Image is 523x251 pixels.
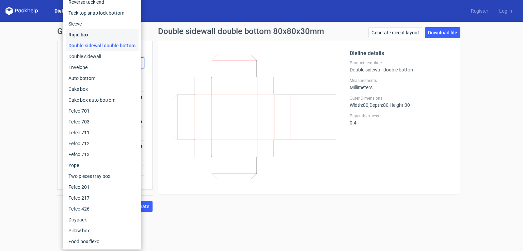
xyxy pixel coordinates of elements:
[66,7,139,18] div: Tuck top snap lock bottom
[66,84,139,95] div: Cake box
[368,102,389,108] span: , Depth : 80
[350,60,452,72] div: Double sidewall double bottom
[350,102,368,108] span: Width : 80
[49,7,78,14] a: Dielines
[66,236,139,247] div: Food box flexo
[66,182,139,193] div: Fefco 201
[66,116,139,127] div: Fefco 703
[66,160,139,171] div: Yope
[465,7,494,14] a: Register
[350,113,452,119] label: Paper thickness
[66,127,139,138] div: Fefco 711
[389,102,410,108] span: , Height : 30
[66,214,139,225] div: Doypack
[66,18,139,29] div: Sleeve
[66,105,139,116] div: Fefco 701
[350,78,452,90] div: Millimeters
[350,60,452,66] label: Product template
[66,193,139,203] div: Fefco 217
[66,62,139,73] div: Envelope
[66,73,139,84] div: Auto bottom
[66,203,139,214] div: Fefco 426
[350,96,452,101] label: Outer Dimensions
[66,149,139,160] div: Fefco 713
[66,138,139,149] div: Fefco 712
[66,95,139,105] div: Cake box auto bottom
[350,113,452,125] div: 0.4
[66,51,139,62] div: Double sidewall
[368,27,422,38] a: Generate diecut layout
[158,27,324,35] h1: Double sidewall double bottom 80x80x30mm
[494,7,518,14] a: Log in
[57,27,466,35] h1: Generate new dieline
[350,49,452,57] h2: Dieline details
[66,225,139,236] div: Pillow box
[66,40,139,51] div: Double sidewall double bottom
[350,78,452,83] label: Measurements
[66,29,139,40] div: Rigid box
[425,27,460,38] a: Download file
[66,171,139,182] div: Two pieces tray box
